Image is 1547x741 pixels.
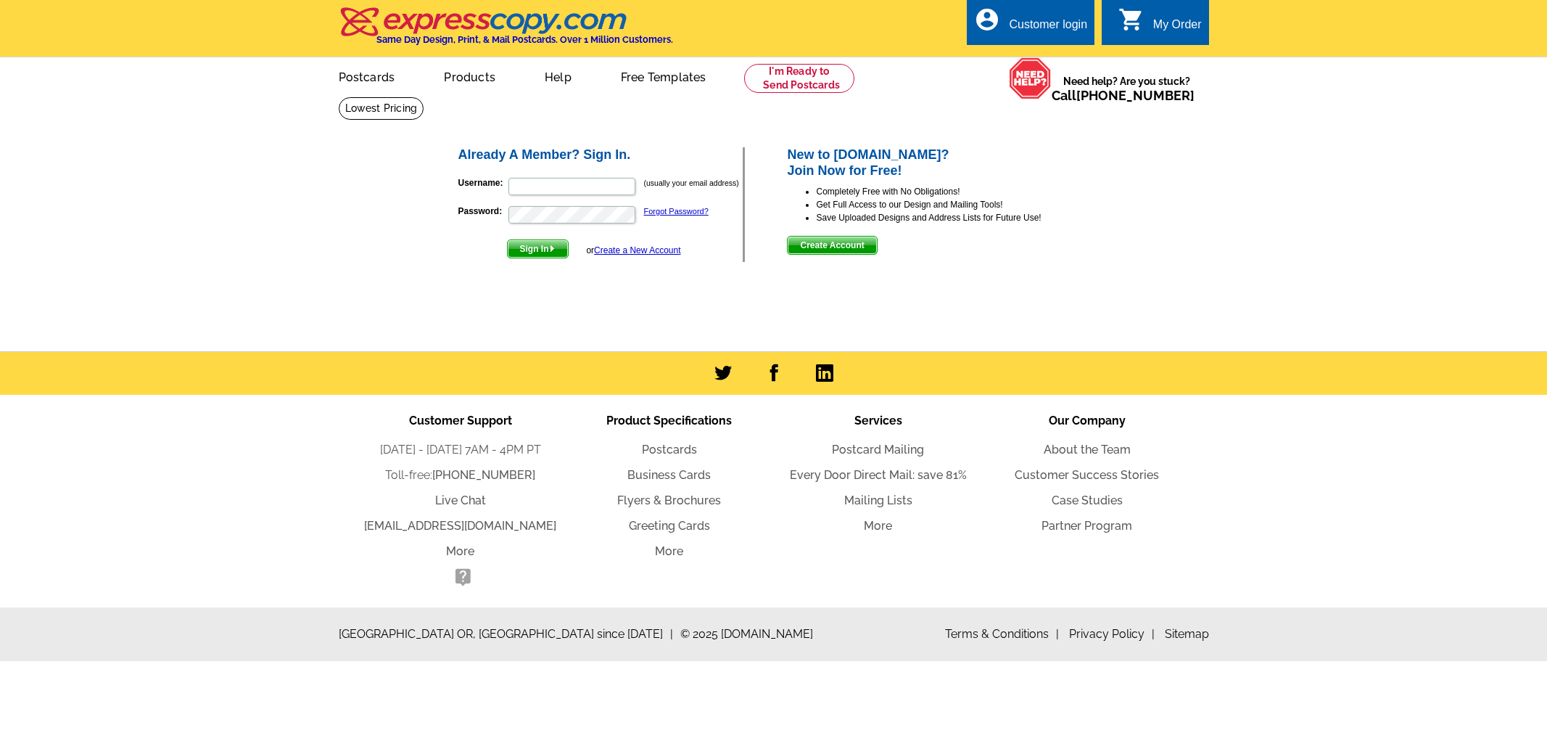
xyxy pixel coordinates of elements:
[376,34,673,45] h4: Same Day Design, Print, & Mail Postcards. Over 1 Million Customers.
[974,7,1000,33] i: account_circle
[1118,16,1202,34] a: shopping_cart My Order
[586,244,680,257] div: or
[854,414,902,427] span: Services
[1153,18,1202,38] div: My Order
[1165,627,1209,641] a: Sitemap
[1069,627,1155,641] a: Privacy Policy
[642,443,697,457] a: Postcards
[787,236,877,255] button: Create Account
[790,468,967,482] a: Every Door Direct Mail: save 81%
[594,245,680,255] a: Create a New Account
[1076,88,1195,103] a: [PHONE_NUMBER]
[598,59,730,93] a: Free Templates
[864,519,892,533] a: More
[356,441,565,459] li: [DATE] - [DATE] 7AM - 4PM PT
[435,494,486,507] a: Live Chat
[507,240,569,258] button: Sign In
[680,626,813,643] span: © 2025 [DOMAIN_NAME]
[1049,414,1126,427] span: Our Company
[787,147,1091,179] h2: New to [DOMAIN_NAME]? Join Now for Free!
[364,519,556,533] a: [EMAIL_ADDRESS][DOMAIN_NAME]
[521,59,595,93] a: Help
[606,414,732,427] span: Product Specifications
[627,468,711,482] a: Business Cards
[974,16,1087,34] a: account_circle Customer login
[409,414,512,427] span: Customer Support
[1118,7,1144,33] i: shopping_cart
[339,626,673,643] span: [GEOGRAPHIC_DATA] OR, [GEOGRAPHIC_DATA] since [DATE]
[1044,443,1131,457] a: About the Team
[339,17,673,45] a: Same Day Design, Print, & Mail Postcards. Over 1 Million Customers.
[1052,74,1202,103] span: Need help? Are you stuck?
[816,198,1091,211] li: Get Full Access to our Design and Mailing Tools!
[832,443,924,457] a: Postcard Mailing
[1052,494,1123,507] a: Case Studies
[629,519,710,533] a: Greeting Cards
[655,544,683,558] a: More
[1009,57,1052,99] img: help
[446,544,474,558] a: More
[432,468,535,482] a: [PHONE_NUMBER]
[549,245,556,252] img: button-next-arrow-white.png
[816,211,1091,224] li: Save Uploaded Designs and Address Lists for Future Use!
[356,467,565,484] li: Toll-free:
[788,237,876,254] span: Create Account
[315,59,418,93] a: Postcards
[844,494,912,507] a: Mailing Lists
[458,176,507,189] label: Username:
[1041,519,1132,533] a: Partner Program
[458,205,507,218] label: Password:
[644,179,739,187] small: (usually your email address)
[945,627,1059,641] a: Terms & Conditions
[508,240,568,258] span: Sign In
[1015,468,1159,482] a: Customer Success Stories
[816,185,1091,198] li: Completely Free with No Obligations!
[1052,88,1195,103] span: Call
[617,494,721,507] a: Flyers & Brochures
[421,59,519,93] a: Products
[644,207,709,216] a: Forgot Password?
[458,147,743,163] h2: Already A Member? Sign In.
[1009,18,1087,38] div: Customer login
